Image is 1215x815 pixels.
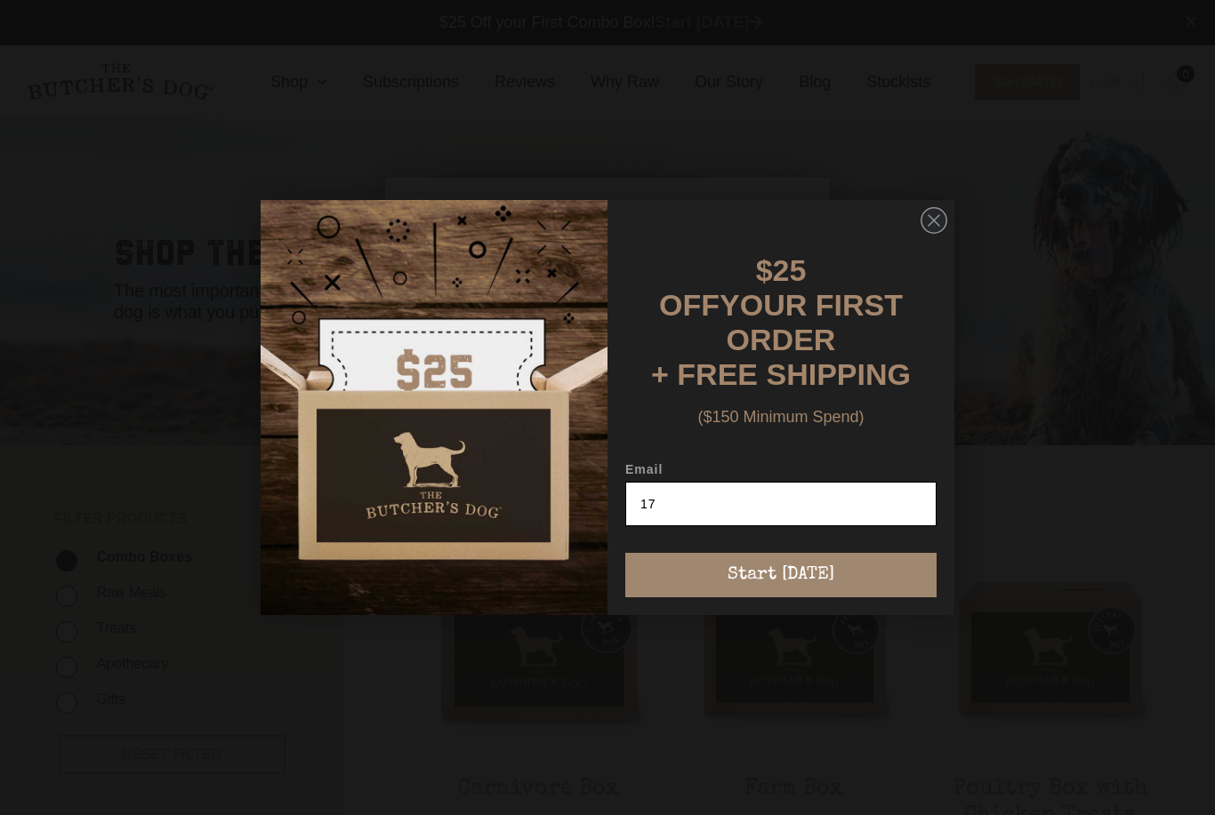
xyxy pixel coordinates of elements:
span: $25 OFF [659,253,806,322]
button: Start [DATE] [625,553,937,597]
span: YOUR FIRST ORDER + FREE SHIPPING [651,288,911,391]
label: Email [625,462,937,482]
span: ($150 Minimum Spend) [697,408,864,426]
input: Enter your email address [625,482,937,526]
button: Close dialog [921,207,947,234]
img: d0d537dc-5429-4832-8318-9955428ea0a1.jpeg [261,200,607,615]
